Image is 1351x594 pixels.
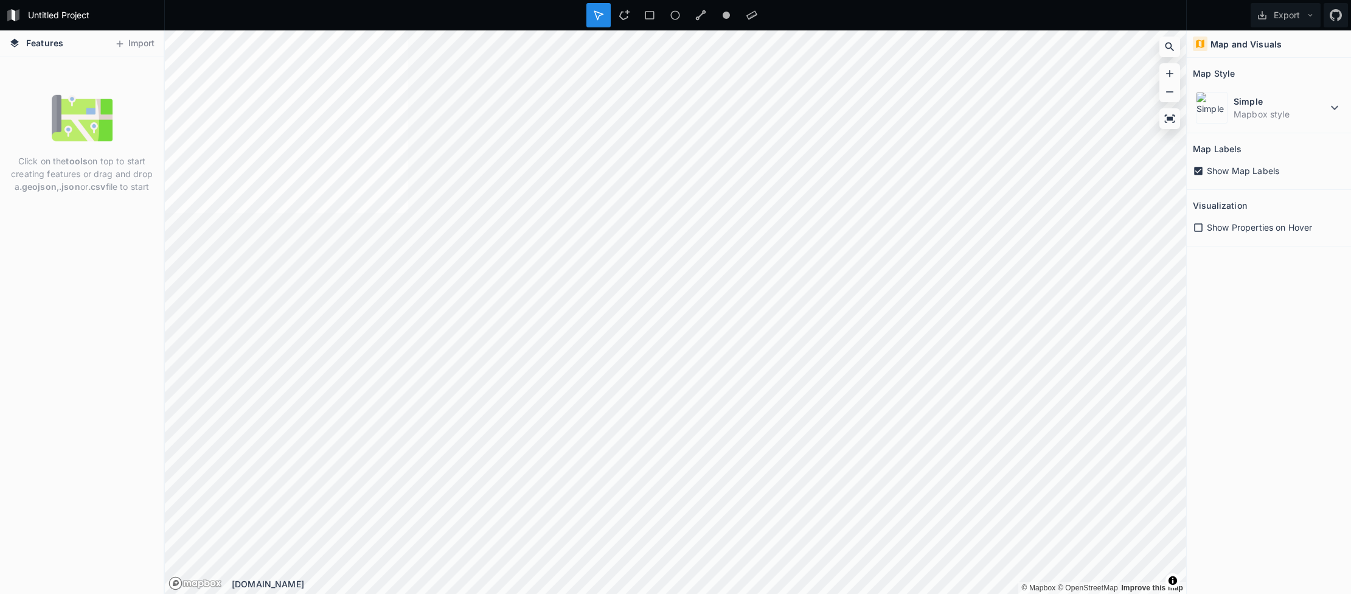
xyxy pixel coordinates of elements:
a: Mapbox [1021,584,1055,592]
dt: Simple [1234,95,1327,108]
h2: Map Labels [1193,139,1242,158]
strong: .csv [88,181,106,192]
a: Mapbox logo [168,576,182,590]
strong: .geojson [19,181,57,192]
a: OpenStreetMap [1058,584,1118,592]
dd: Mapbox style [1234,108,1327,121]
h4: Map and Visuals [1210,38,1282,51]
span: Toggle attribution [1169,574,1176,587]
span: Features [26,37,63,49]
button: Import [108,34,161,54]
span: Show Properties on Hover [1207,221,1312,234]
button: Export [1251,3,1321,27]
p: Click on the on top to start creating features or drag and drop a , or file to start [9,155,155,193]
h2: Map Style [1193,64,1235,83]
img: Simple [1196,92,1228,124]
a: Mapbox logo [168,576,222,590]
img: empty [52,88,113,148]
h2: Visualization [1193,196,1247,215]
strong: tools [66,156,88,166]
span: Show Map Labels [1207,164,1279,177]
button: Toggle attribution [1165,573,1180,588]
div: [DOMAIN_NAME] [232,578,1186,590]
a: Map feedback [1121,584,1183,592]
strong: .json [59,181,80,192]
